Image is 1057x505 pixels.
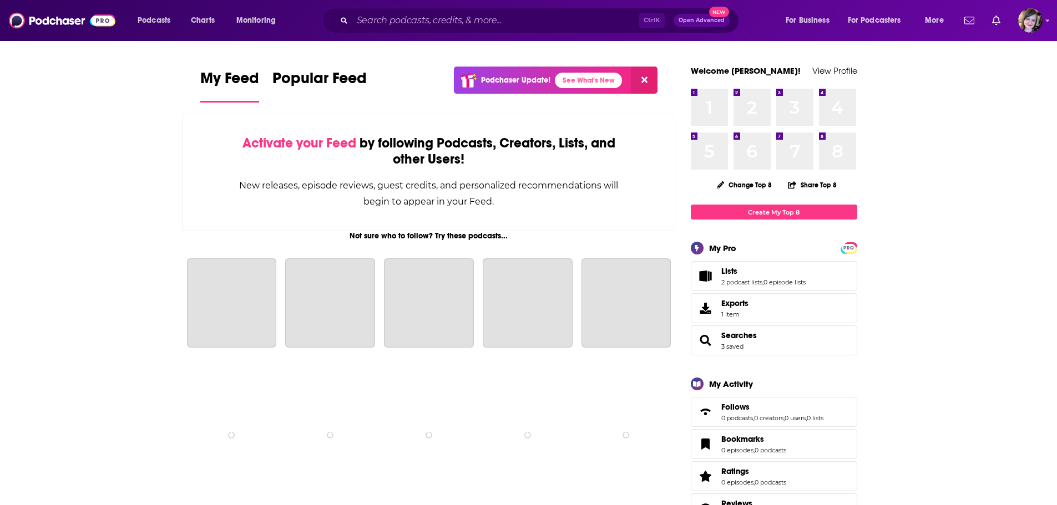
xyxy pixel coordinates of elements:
span: Searches [691,325,857,355]
span: Lists [691,261,857,291]
span: My Feed [200,69,259,94]
div: Search podcasts, credits, & more... [332,8,750,33]
a: 0 podcasts [755,446,786,454]
a: 0 podcasts [721,414,753,422]
span: , [762,278,763,286]
img: User Profile [1018,8,1043,33]
p: Podchaser Update! [481,75,550,85]
a: Ratings [695,468,717,484]
span: , [753,414,754,422]
a: 2 podcast lists [721,278,762,286]
a: Follows [695,404,717,420]
span: Open Advanced [679,18,725,23]
span: Lists [721,266,737,276]
span: 1 item [721,310,749,318]
a: PRO [842,243,856,252]
a: Welcome [PERSON_NAME]! [691,65,801,76]
button: Open AdvancedNew [674,14,730,27]
a: Show notifications dropdown [960,11,979,30]
span: Exports [721,298,749,308]
div: Not sure who to follow? Try these podcasts... [183,231,676,241]
button: open menu [778,12,843,29]
button: open menu [841,12,917,29]
button: Share Top 8 [787,174,837,196]
span: Ctrl K [639,13,665,28]
div: by following Podcasts, Creators, Lists, and other Users! [239,135,620,167]
span: Logged in as IAmMBlankenship [1018,8,1043,33]
a: 0 podcasts [755,478,786,486]
a: 0 users [785,414,806,422]
button: open menu [130,12,185,29]
a: Lists [721,266,806,276]
span: Ratings [721,466,749,476]
input: Search podcasts, credits, & more... [352,12,639,29]
a: Searches [721,330,757,340]
span: , [753,478,755,486]
a: This American Life [285,258,375,348]
div: New releases, episode reviews, guest credits, and personalized recommendations will begin to appe... [239,177,620,210]
span: For Podcasters [848,13,901,28]
a: 0 lists [807,414,823,422]
span: Podcasts [138,13,170,28]
a: The Joe Rogan Experience [187,258,277,348]
span: Bookmarks [691,429,857,459]
a: Exports [691,293,857,323]
a: My Favorite Murder with Karen Kilgariff and Georgia Hardstark [581,258,671,348]
a: Follows [721,402,823,412]
button: Change Top 8 [710,178,779,192]
span: For Business [786,13,830,28]
a: 3 saved [721,343,744,350]
a: Show notifications dropdown [988,11,1005,30]
a: My Feed [200,69,259,103]
a: Charts [184,12,221,29]
span: , [783,414,785,422]
a: 0 creators [754,414,783,422]
span: Follows [691,397,857,427]
span: New [709,7,729,17]
span: Ratings [691,461,857,491]
span: Follows [721,402,750,412]
a: The Daily [483,258,573,348]
a: Planet Money [384,258,474,348]
span: Bookmarks [721,434,764,444]
a: Create My Top 8 [691,205,857,220]
a: Bookmarks [721,434,786,444]
a: See What's New [555,73,622,88]
a: 0 episode lists [763,278,806,286]
span: , [753,446,755,454]
a: Ratings [721,466,786,476]
button: Show profile menu [1018,8,1043,33]
div: My Activity [709,379,753,389]
a: 0 episodes [721,446,753,454]
span: Monitoring [236,13,276,28]
span: Popular Feed [272,69,367,94]
button: open menu [229,12,290,29]
a: Lists [695,268,717,284]
a: View Profile [812,65,857,76]
span: , [806,414,807,422]
a: Searches [695,333,717,348]
span: More [925,13,944,28]
img: Podchaser - Follow, Share and Rate Podcasts [9,10,115,31]
div: My Pro [709,243,736,253]
a: 0 episodes [721,478,753,486]
a: Popular Feed [272,69,367,103]
button: open menu [917,12,958,29]
span: Exports [695,300,717,316]
span: Charts [191,13,215,28]
a: Bookmarks [695,436,717,452]
span: Activate your Feed [242,135,356,151]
